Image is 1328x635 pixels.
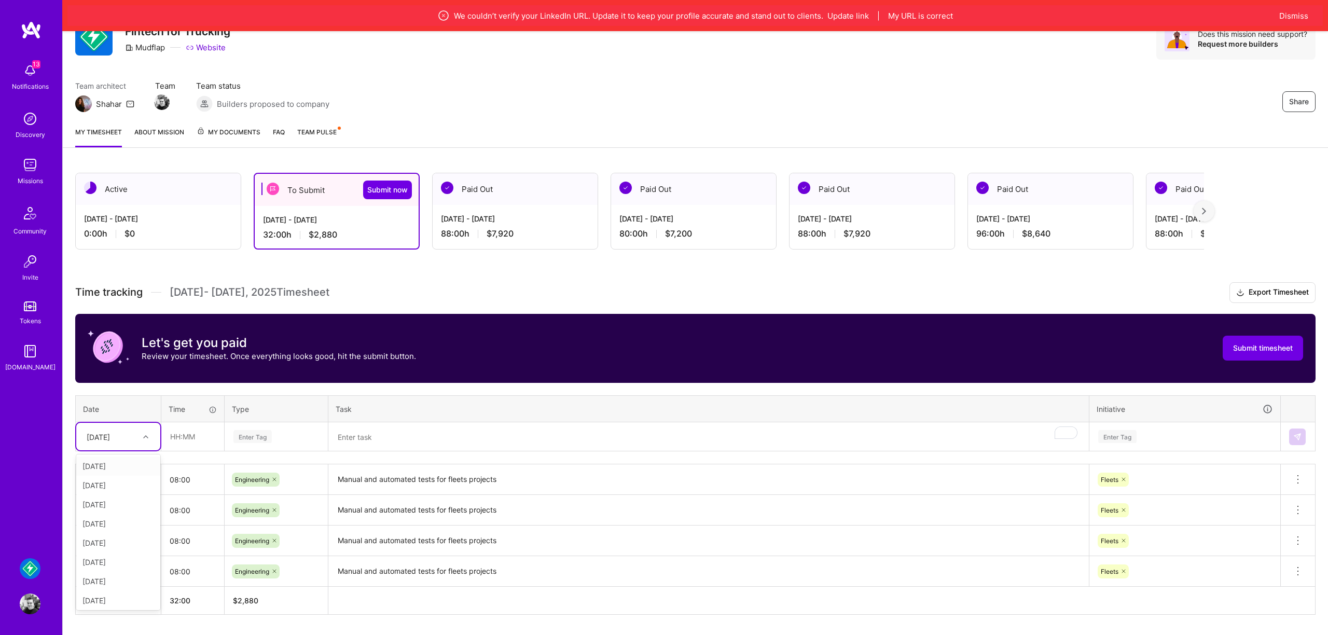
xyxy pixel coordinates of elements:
div: [DATE] [76,495,160,514]
span: $7,920 [1200,228,1227,239]
div: Community [13,226,47,237]
div: Discovery [16,129,45,140]
button: Submit now [363,181,412,199]
img: User Avatar [20,593,40,614]
img: Paid Out [976,182,989,194]
th: Date [76,395,161,422]
span: | [877,10,880,21]
img: Paid Out [619,182,632,194]
th: Type [225,395,328,422]
div: Mudflap [125,42,165,53]
span: Engineering [235,568,269,575]
a: My timesheet [75,127,122,147]
div: Missions [18,175,43,186]
div: Paid Out [1146,173,1311,205]
span: Engineering [235,506,269,514]
span: Fleets [1101,568,1118,575]
input: HH:MM [161,527,224,555]
div: Tokens [20,315,41,326]
a: Website [186,42,226,53]
div: Notifications [12,81,49,92]
textarea: Manual and automated tests for fleets projects [329,465,1088,494]
textarea: To enrich screen reader interactions, please activate Accessibility in Grammarly extension settings [329,423,1088,451]
span: 13 [32,60,40,68]
div: Enter Tag [233,429,272,445]
span: $2,880 [309,229,337,240]
img: tokens [24,301,36,311]
div: [DATE] - [DATE] [441,213,589,224]
span: [DATE] - [DATE] , 2025 Timesheet [170,286,329,299]
a: Team Pulse [297,127,340,147]
img: To Submit [267,183,279,195]
th: Total [76,587,161,615]
span: Time tracking [75,286,143,299]
div: Paid Out [790,173,955,205]
span: Submit timesheet [1233,343,1293,353]
div: [DATE] [76,591,160,610]
textarea: Manual and automated tests for fleets projects [329,527,1088,555]
div: [DATE] [76,533,160,553]
span: $7,200 [665,228,692,239]
button: Dismiss [1279,10,1308,21]
div: We couldn’t verify your LinkedIn URL. Update it to keep your profile accurate and stand out to cl... [116,9,1274,22]
textarea: Manual and automated tests for fleets projects [329,557,1088,586]
div: [DATE] [76,476,160,495]
div: Invite [22,272,38,283]
img: bell [20,60,40,81]
div: Paid Out [968,173,1133,205]
img: Paid Out [441,182,453,194]
th: Task [328,395,1089,422]
span: $8,640 [1022,228,1050,239]
span: Team architect [75,80,134,91]
div: Active [76,173,241,205]
span: Team status [196,80,329,91]
span: Fleets [1101,476,1118,484]
div: 0:00 h [84,228,232,239]
img: discovery [20,108,40,129]
a: Mudflap: Fintech for Trucking [17,558,43,579]
span: My Documents [197,127,260,138]
img: logo [21,21,41,39]
a: User Avatar [17,593,43,614]
p: Review your timesheet. Once everything looks good, hit the submit button. [142,351,416,362]
div: [DOMAIN_NAME] [5,362,56,372]
div: 96:00 h [976,228,1125,239]
div: Paid Out [611,173,776,205]
div: [DATE] [76,572,160,591]
img: teamwork [20,155,40,175]
div: [DATE] [87,431,110,442]
span: Engineering [235,537,269,545]
span: $7,920 [487,228,514,239]
span: Fleets [1101,506,1118,514]
div: [DATE] - [DATE] [976,213,1125,224]
div: Does this mission need support? [1198,29,1307,39]
div: Enter Tag [1098,429,1137,445]
th: 32:00 [161,587,225,615]
button: Submit timesheet [1223,336,1303,361]
img: Avatar [1165,26,1189,51]
span: Engineering [235,476,269,484]
span: Share [1289,96,1309,107]
img: Active [84,182,96,194]
input: HH:MM [161,558,224,585]
i: icon Chevron [143,434,148,439]
div: [DATE] - [DATE] [619,213,768,224]
img: Mudflap: Fintech for Trucking [20,558,40,579]
div: [DATE] [76,553,160,572]
button: Share [1282,91,1316,112]
button: My URL is correct [888,10,953,21]
span: Builders proposed to company [217,99,329,109]
input: HH:MM [161,496,224,524]
i: icon Mail [126,100,134,108]
input: HH:MM [162,423,224,450]
div: 88:00 h [1155,228,1303,239]
div: [DATE] - [DATE] [1155,213,1303,224]
span: Fleets [1101,537,1118,545]
div: Request more builders [1198,39,1307,49]
div: Paid Out [433,173,598,205]
div: [DATE] - [DATE] [84,213,232,224]
a: About Mission [134,127,184,147]
i: icon CompanyGray [125,44,133,52]
a: My Documents [197,127,260,147]
div: 32:00 h [263,229,410,240]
